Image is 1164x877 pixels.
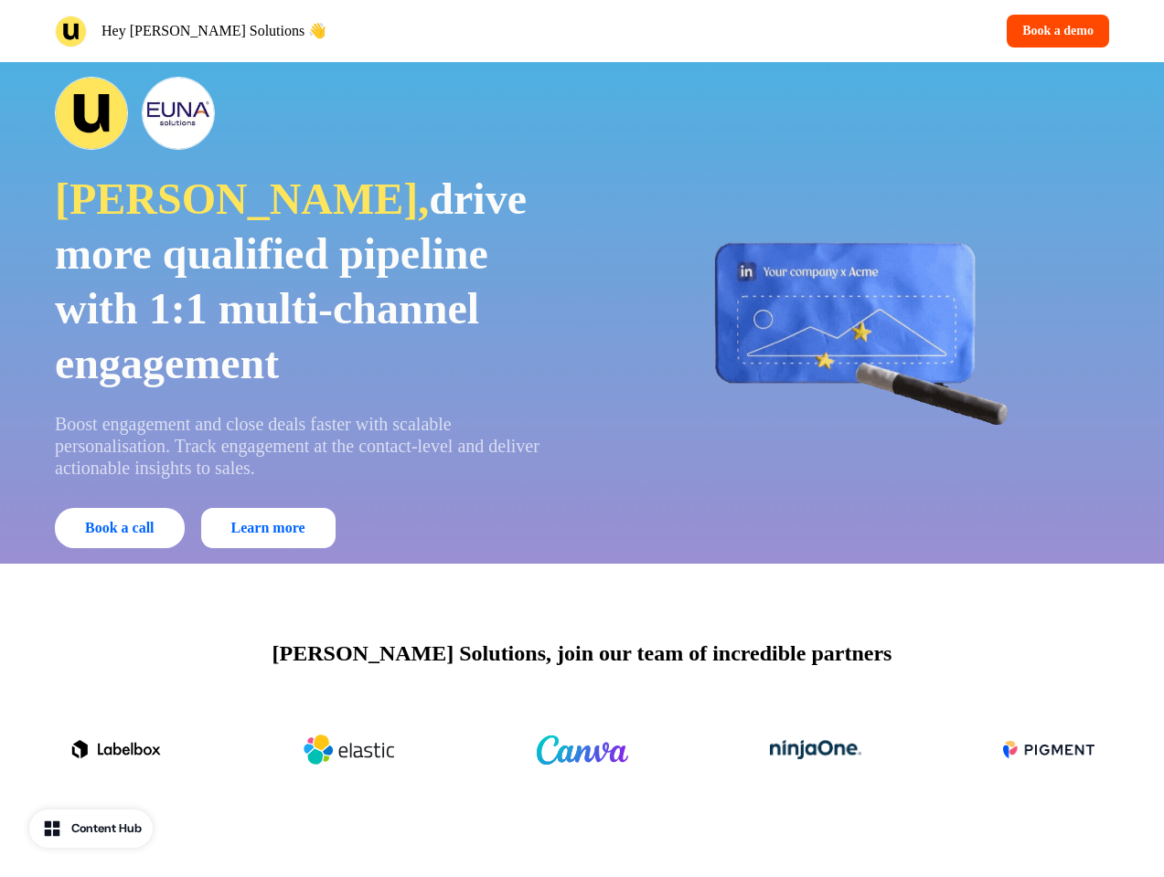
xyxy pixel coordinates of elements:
[1007,15,1109,48] button: Book a demo
[55,413,557,479] p: Boost engagement and close deals faster with scalable personalisation. Track engagement at the co...
[201,508,336,548] a: Learn more
[55,174,429,223] span: [PERSON_NAME],
[29,809,153,848] button: Content Hub
[272,637,892,670] p: [PERSON_NAME] Solutions, join our team of incredible partners
[101,20,326,42] p: Hey [PERSON_NAME] Solutions 👋
[71,819,142,838] div: Content Hub
[55,508,185,548] button: Book a call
